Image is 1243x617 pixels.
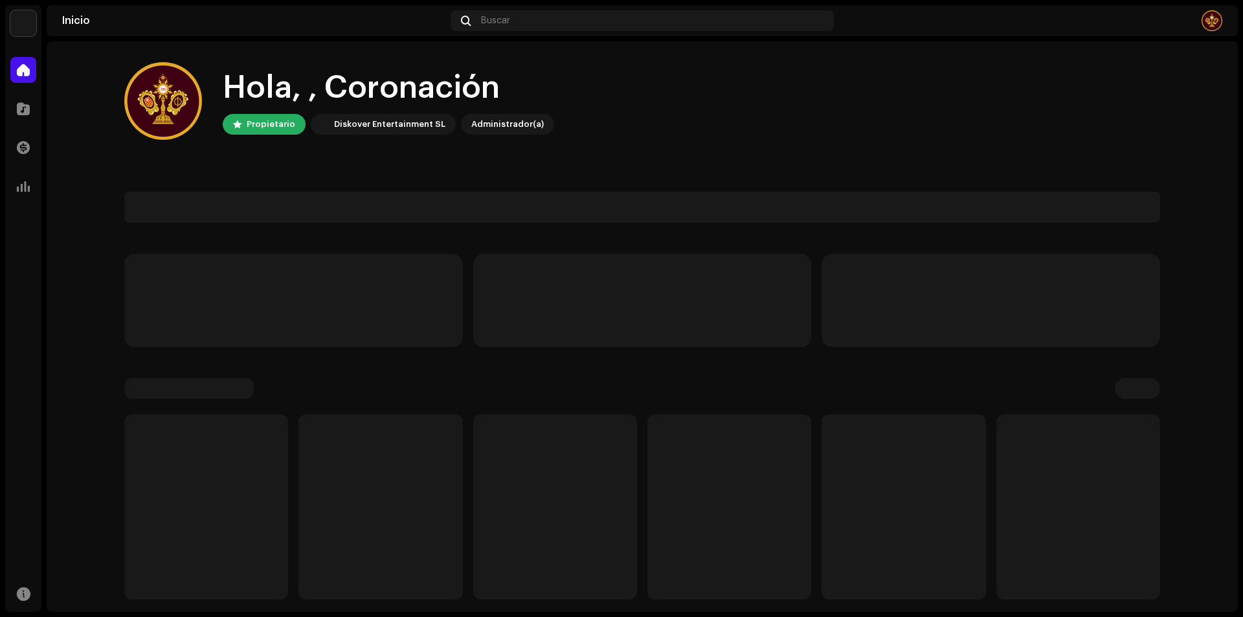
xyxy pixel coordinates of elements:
img: 297a105e-aa6c-4183-9ff4-27133c00f2e2 [313,117,329,132]
span: Buscar [481,16,510,26]
img: 6a06a1ea-2af8-4909-9e4f-0f8d507fbd9d [124,62,202,140]
div: Administrador(a) [471,117,544,132]
div: Diskover Entertainment SL [334,117,445,132]
div: Propietario [247,117,295,132]
img: 6a06a1ea-2af8-4909-9e4f-0f8d507fbd9d [1202,10,1222,31]
div: Hola, , Coronación [223,67,554,109]
img: 297a105e-aa6c-4183-9ff4-27133c00f2e2 [10,10,36,36]
div: Inicio [62,16,445,26]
